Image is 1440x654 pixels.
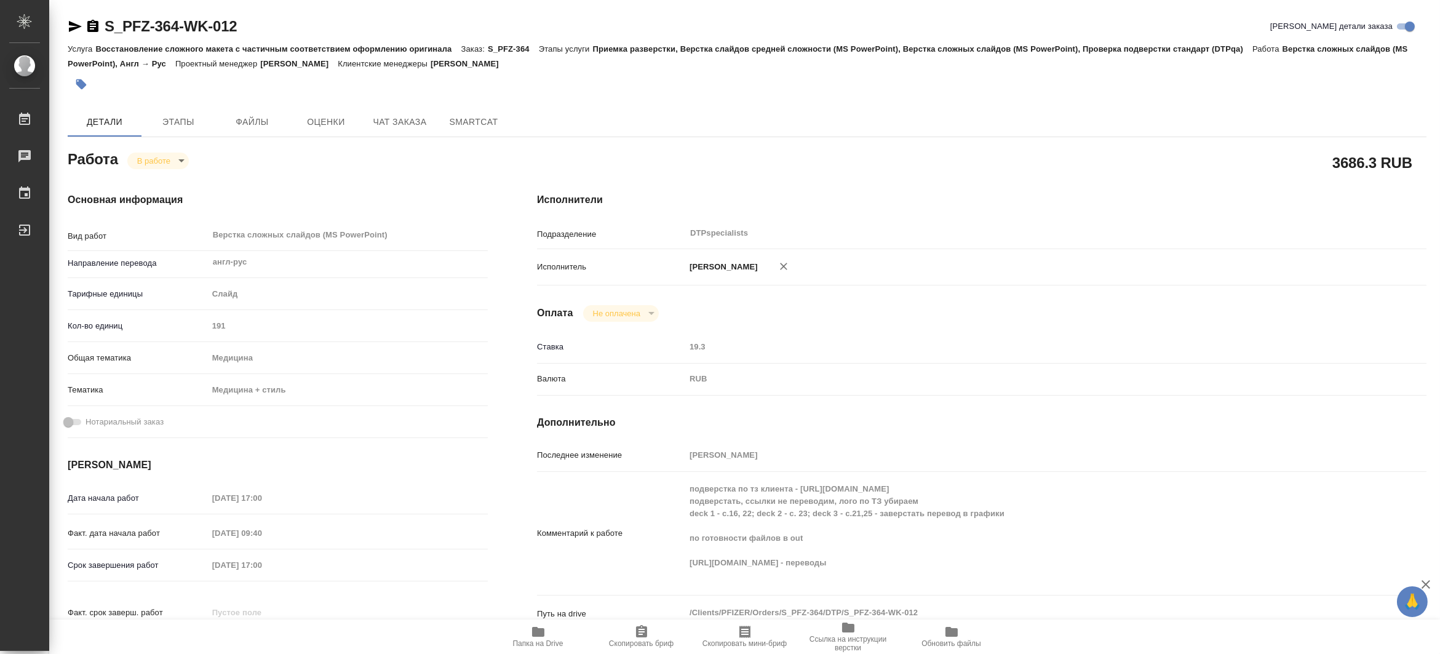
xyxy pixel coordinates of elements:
span: Чат заказа [370,114,429,130]
h4: [PERSON_NAME] [68,458,488,473]
button: Скопировать ссылку [86,19,100,34]
span: Оценки [296,114,356,130]
span: Скопировать бриф [609,639,674,648]
p: Тарифные единицы [68,288,208,300]
span: Обновить файлы [921,639,981,648]
div: Медицина + стиль [208,380,488,401]
span: Скопировать мини-бриф [702,639,787,648]
button: Скопировать ссылку для ЯМессенджера [68,19,82,34]
p: Кол-во единиц [68,320,208,332]
p: Этапы услуги [539,44,593,54]
p: Тематика [68,384,208,396]
p: [PERSON_NAME] [685,261,758,273]
p: Подразделение [537,228,685,241]
p: [PERSON_NAME] [260,59,338,68]
p: S_PFZ-364 [488,44,539,54]
h4: Основная информация [68,193,488,207]
span: 🙏 [1402,589,1423,615]
button: Скопировать бриф [590,620,693,654]
span: SmartCat [444,114,503,130]
span: Файлы [223,114,282,130]
span: Этапы [149,114,208,130]
button: Добавить тэг [68,71,95,98]
span: [PERSON_NAME] детали заказа [1270,20,1393,33]
button: Папка на Drive [487,620,590,654]
p: Срок завершения работ [68,559,208,572]
p: Заказ: [461,44,488,54]
input: Пустое поле [208,489,316,507]
p: Факт. дата начала работ [68,527,208,540]
p: Дата начала работ [68,492,208,504]
input: Пустое поле [208,604,316,621]
span: Папка на Drive [513,639,563,648]
p: Направление перевода [68,257,208,269]
h4: Исполнители [537,193,1426,207]
p: Факт. срок заверш. работ [68,607,208,619]
h4: Дополнительно [537,415,1426,430]
p: [PERSON_NAME] [431,59,508,68]
button: Ссылка на инструкции верстки [797,620,900,654]
button: 🙏 [1397,586,1428,617]
button: Удалить исполнителя [770,253,797,280]
span: Нотариальный заказ [86,416,164,428]
input: Пустое поле [208,556,316,574]
button: В работе [133,156,174,166]
div: Медицина [208,348,488,369]
span: Ссылка на инструкции верстки [804,635,893,652]
p: Комментарий к работе [537,527,685,540]
div: Слайд [208,284,488,305]
p: Общая тематика [68,352,208,364]
h2: 3686.3 RUB [1332,152,1412,173]
button: Не оплачена [589,308,644,319]
a: S_PFZ-364-WK-012 [105,18,237,34]
button: Обновить файлы [900,620,1003,654]
input: Пустое поле [208,317,488,335]
p: Ставка [537,341,685,353]
p: Проектный менеджер [175,59,260,68]
p: Исполнитель [537,261,685,273]
span: Детали [75,114,134,130]
p: Приемка разверстки, Верстка слайдов средней сложности (MS PowerPoint), Верстка сложных слайдов (M... [593,44,1252,54]
div: RUB [685,369,1353,389]
textarea: подверстка по тз клиента - [URL][DOMAIN_NAME] подверстать, ссылки не переводим, лого по ТЗ убирае... [685,479,1353,586]
p: Путь на drive [537,608,685,620]
p: Работа [1252,44,1283,54]
h4: Оплата [537,306,573,321]
input: Пустое поле [685,446,1353,464]
p: Последнее изменение [537,449,685,461]
button: Скопировать мини-бриф [693,620,797,654]
div: В работе [127,153,189,169]
input: Пустое поле [208,524,316,542]
p: Клиентские менеджеры [338,59,431,68]
p: Валюта [537,373,685,385]
textarea: /Clients/PFIZER/Orders/S_PFZ-364/DTP/S_PFZ-364-WK-012 [685,602,1353,623]
h2: Работа [68,147,118,169]
div: В работе [583,305,659,322]
input: Пустое поле [685,338,1353,356]
p: Услуга [68,44,95,54]
p: Восстановление сложного макета с частичным соответствием оформлению оригинала [95,44,461,54]
p: Вид работ [68,230,208,242]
